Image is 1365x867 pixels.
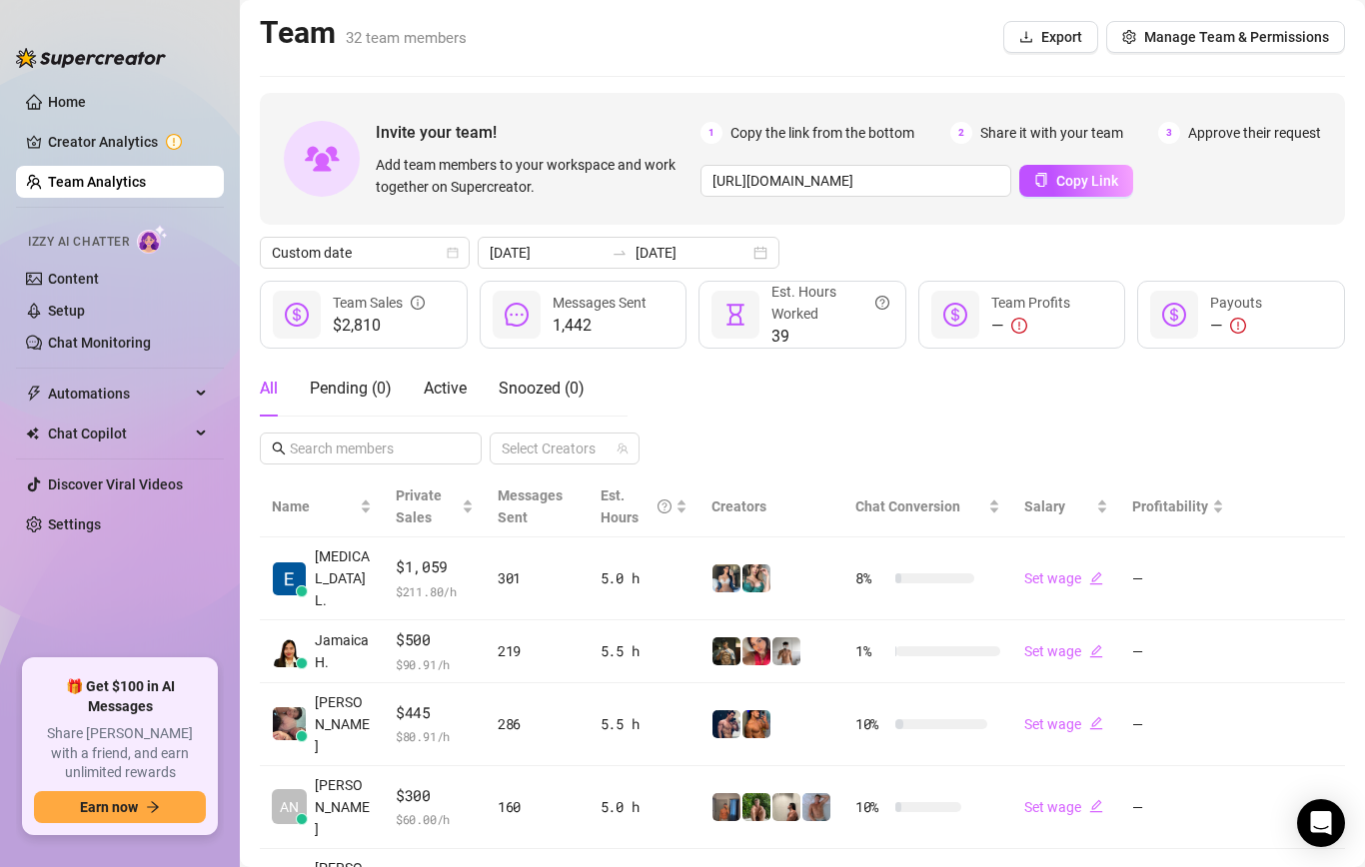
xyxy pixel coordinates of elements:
span: Share [PERSON_NAME] with a friend, and earn unlimited rewards [34,724,206,783]
a: Settings [48,516,101,532]
span: Messages Sent [553,295,647,311]
span: $ 90.91 /h [396,654,474,674]
button: Earn nowarrow-right [34,791,206,823]
div: Est. Hours [601,484,672,528]
span: copy [1034,173,1048,187]
span: edit [1089,644,1103,658]
span: 2 [950,122,972,144]
a: Set wageedit [1024,570,1103,586]
span: $2,810 [333,314,425,338]
div: 219 [498,640,577,662]
span: Salary [1024,498,1065,514]
img: Jamaica Hurtado [273,634,306,667]
button: Copy Link [1019,165,1133,197]
a: Home [48,94,86,110]
span: $445 [396,701,474,725]
button: Manage Team & Permissions [1106,21,1345,53]
span: exclamation-circle [1230,318,1246,334]
img: Exon Locsin [273,562,306,595]
span: $ 60.00 /h [396,809,474,829]
span: $1,059 [396,555,474,579]
span: search [272,441,286,455]
span: thunderbolt [26,386,42,402]
span: $500 [396,628,474,652]
a: Creator Analytics exclamation-circle [48,126,208,158]
span: Earn now [80,799,138,815]
span: message [505,303,529,327]
span: question-circle [875,281,889,325]
span: Automations [48,378,190,410]
span: dollar-circle [943,303,967,327]
a: Content [48,271,99,287]
img: aussieboy_j [772,637,800,665]
span: Chat Conversion [855,498,960,514]
div: Open Intercom Messenger [1297,799,1345,847]
span: $300 [396,784,474,808]
span: 39 [771,325,889,349]
span: 1,442 [553,314,647,338]
input: Start date [490,242,604,264]
span: Copy the link from the bottom [730,122,914,144]
div: Team Sales [333,292,425,314]
div: 286 [498,713,577,735]
a: Setup [48,303,85,319]
img: Wayne [712,793,740,821]
span: 10 % [855,796,887,818]
a: Discover Viral Videos [48,476,183,492]
img: AI Chatter [137,225,168,254]
span: Approve their request [1188,122,1321,144]
img: Tony [712,637,740,665]
img: Chat Copilot [26,427,39,440]
span: dollar-circle [285,303,309,327]
div: 5.5 h [601,713,687,735]
span: exclamation-circle [1011,318,1027,334]
a: Set wageedit [1024,643,1103,659]
td: — [1120,620,1236,683]
span: AN [280,796,299,818]
span: [MEDICAL_DATA] L. [315,545,372,611]
input: End date [636,242,749,264]
span: 1 [700,122,722,144]
span: Izzy AI Chatter [28,233,129,252]
div: — [991,314,1070,338]
img: Joey [802,793,830,821]
span: swap-right [612,245,628,261]
span: Profitability [1132,498,1208,514]
span: info-circle [411,292,425,314]
td: — [1120,537,1236,620]
span: Private Sales [396,487,442,525]
span: edit [1089,571,1103,585]
div: Pending ( 0 ) [310,377,392,401]
span: 8 % [855,567,887,589]
span: Copy Link [1056,173,1118,189]
span: dollar-circle [1162,303,1186,327]
span: Manage Team & Permissions [1144,29,1329,45]
span: setting [1122,30,1136,44]
a: Team Analytics [48,174,146,190]
img: Vanessa [742,637,770,665]
span: $ 211.80 /h [396,581,474,601]
div: 301 [498,567,577,589]
span: Name [272,495,356,517]
span: to [612,245,628,261]
th: Creators [699,476,843,537]
span: Chat Copilot [48,418,190,449]
span: Team Profits [991,295,1070,311]
span: edit [1089,716,1103,730]
span: team [617,442,629,454]
span: $ 80.91 /h [396,726,474,746]
span: Export [1041,29,1082,45]
img: logo-BBDzfeDw.svg [16,48,166,68]
span: Share it with your team [980,122,1123,144]
span: question-circle [658,484,672,528]
span: Add team members to your workspace and work together on Supercreator. [376,154,692,198]
span: download [1019,30,1033,44]
img: Regine Ore [273,707,306,740]
span: Payouts [1210,295,1262,311]
span: [PERSON_NAME] [315,691,372,757]
h2: Team [260,14,467,52]
span: arrow-right [146,800,160,814]
span: 3 [1158,122,1180,144]
div: All [260,377,278,401]
div: 5.5 h [601,640,687,662]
